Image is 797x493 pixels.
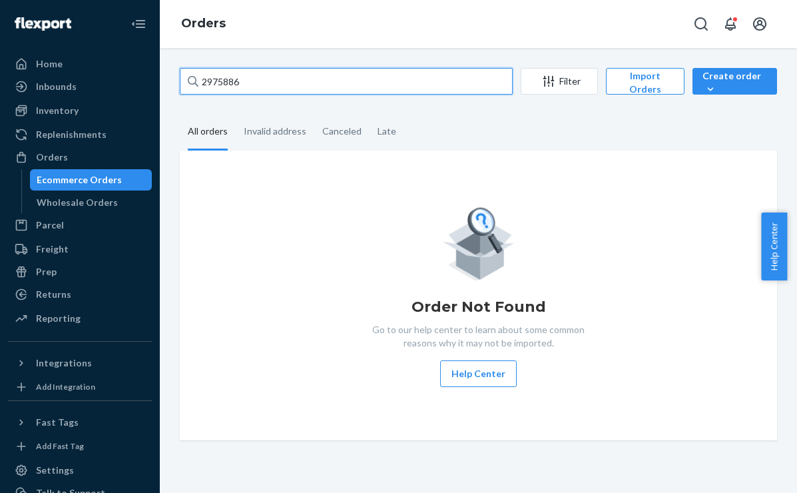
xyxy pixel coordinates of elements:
[244,114,306,149] div: Invalid address
[181,16,226,31] a: Orders
[30,192,152,213] a: Wholesale Orders
[8,284,152,305] a: Returns
[717,11,744,37] button: Open notifications
[36,151,68,164] div: Orders
[36,416,79,429] div: Fast Tags
[8,53,152,75] a: Home
[8,261,152,282] a: Prep
[8,438,152,454] a: Add Fast Tag
[36,265,57,278] div: Prep
[36,219,64,232] div: Parcel
[36,440,84,452] div: Add Fast Tag
[8,308,152,329] a: Reporting
[15,17,71,31] img: Flexport logo
[702,69,767,96] div: Create order
[8,147,152,168] a: Orders
[521,75,597,88] div: Filter
[692,68,777,95] button: Create order
[8,100,152,121] a: Inventory
[36,243,69,256] div: Freight
[378,114,396,149] div: Late
[36,57,63,71] div: Home
[411,296,546,318] h1: Order Not Found
[442,204,515,280] img: Empty list
[8,124,152,145] a: Replenishments
[8,412,152,433] button: Fast Tags
[8,239,152,260] a: Freight
[188,114,228,151] div: All orders
[322,114,362,149] div: Canceled
[37,173,122,187] div: Ecommerce Orders
[125,11,152,37] button: Close Navigation
[362,323,595,350] p: Go to our help center to learn about some common reasons why it may not be imported.
[440,360,517,387] button: Help Center
[746,11,773,37] button: Open account menu
[761,213,787,280] button: Help Center
[521,68,598,95] button: Filter
[30,169,152,191] a: Ecommerce Orders
[36,128,107,141] div: Replenishments
[36,104,79,117] div: Inventory
[36,381,95,392] div: Add Integration
[8,379,152,395] a: Add Integration
[8,352,152,374] button: Integrations
[688,11,714,37] button: Open Search Box
[36,288,71,301] div: Returns
[8,460,152,481] a: Settings
[36,80,77,93] div: Inbounds
[8,76,152,97] a: Inbounds
[180,68,513,95] input: Search orders
[37,196,118,209] div: Wholesale Orders
[8,215,152,236] a: Parcel
[36,356,92,370] div: Integrations
[606,68,684,95] button: Import Orders
[36,464,74,477] div: Settings
[170,5,236,43] ol: breadcrumbs
[36,312,81,325] div: Reporting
